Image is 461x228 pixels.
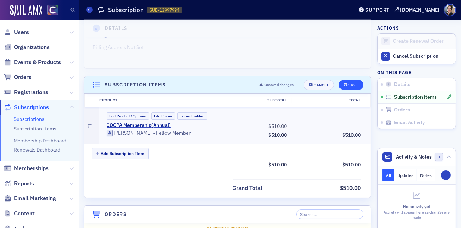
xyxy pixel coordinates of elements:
a: Memberships [4,165,49,172]
div: Product [94,98,218,103]
div: Total [292,98,366,103]
div: Grand Total [233,184,263,192]
span: Users [14,29,29,36]
a: Email Marketing [4,195,56,202]
div: Activity will appear here as changes are made [382,210,451,221]
span: Content [14,210,35,217]
div: Save [348,83,358,87]
span: Reports [14,180,34,187]
a: [PERSON_NAME] [107,130,152,136]
a: Registrations [4,88,48,96]
span: $510.00 [269,123,287,129]
div: Subtotal [218,98,292,103]
a: Subscription Items [14,125,56,132]
span: $510.00 [269,132,287,138]
a: Reports [4,180,34,187]
button: Edit Product / Options [107,112,149,120]
p: Billing Address Not Set [93,44,362,51]
h1: Subscription [108,6,144,14]
span: Memberships [14,165,49,172]
div: Cancel Subscription [393,53,452,60]
img: SailAMX [47,5,58,16]
span: Events & Products [14,58,61,66]
a: Subscriptions [14,116,44,122]
span: $510.00 [343,161,361,168]
img: SailAMX [10,5,42,16]
span: $510.00 [340,184,361,191]
a: View Homepage [42,5,58,17]
a: Renewals Dashboard [14,147,60,153]
button: Cancel Subscription [378,49,456,64]
span: Activity & Notes [396,153,432,161]
a: Organizations [4,43,50,51]
span: Subscriptions [14,104,49,111]
button: [DOMAIN_NAME] [394,7,442,12]
a: Events & Products [4,58,61,66]
span: SUB-13997994 [150,7,179,13]
span: Details [394,81,410,88]
button: Updates [394,169,417,181]
a: COCPA Membership(Annual) [107,122,171,129]
span: Organizations [14,43,50,51]
h4: Orders [105,211,127,218]
a: Orders [4,73,31,81]
button: Taxes Enabled [177,112,207,120]
span: $510.00 [269,161,287,168]
h4: On this page [377,69,456,75]
span: • [153,130,155,137]
div: No activity yet [382,203,451,209]
span: Unsaved changes [264,82,294,88]
a: Content [4,210,35,217]
span: Grand Total [233,184,265,192]
button: All [382,169,394,181]
span: $510.00 [343,132,361,138]
div: Fellow Member [107,130,213,137]
h4: Actions [377,25,399,31]
button: Edit Prices [151,112,175,120]
span: Registrations [14,88,48,96]
div: Cancel [314,83,329,87]
a: Membership Dashboard [14,137,66,144]
a: Users [4,29,29,36]
div: [DOMAIN_NAME] [400,7,440,13]
input: Search… [296,209,363,219]
div: Create Renewal Order [393,38,452,44]
span: Orders [14,73,31,81]
span: Email Activity [394,119,425,126]
span: Subscription items [394,94,437,100]
div: Support [365,7,390,13]
a: Subscriptions [4,104,49,111]
span: Profile [444,4,456,16]
button: Save [339,80,363,90]
button: Add Subscription Item [92,148,149,159]
button: Notes [417,169,435,181]
h4: Details [105,25,128,32]
button: Cancel [304,80,334,90]
span: 0 [435,153,443,161]
div: [PERSON_NAME] [114,130,152,136]
span: Orders [394,107,410,113]
h4: Subscription items [105,81,166,88]
span: Email Marketing [14,195,56,202]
